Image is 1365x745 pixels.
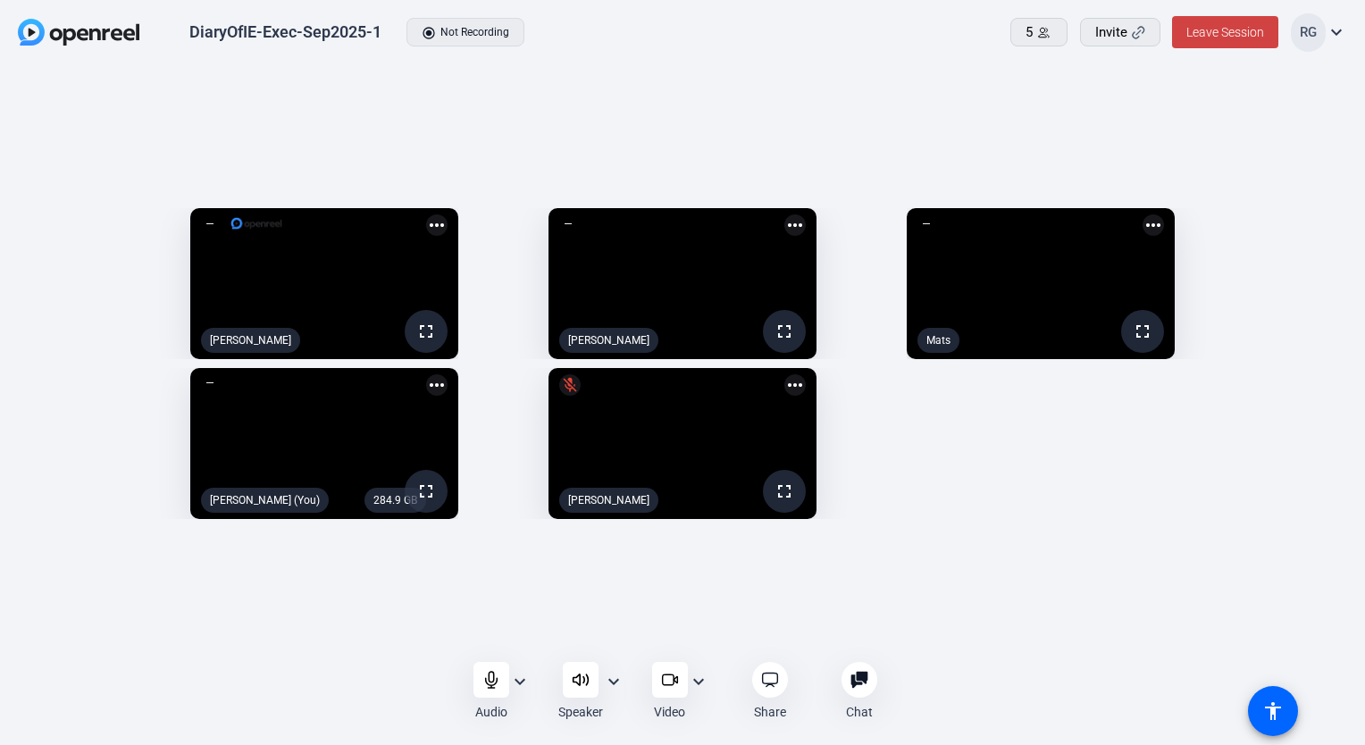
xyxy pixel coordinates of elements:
div: Chat [846,703,873,721]
button: Invite [1080,18,1160,46]
mat-icon: expand_more [688,671,709,692]
mat-icon: fullscreen [415,481,437,502]
div: [PERSON_NAME] [559,488,658,513]
mat-icon: mic_off [559,374,581,396]
mat-icon: more_horiz [1143,214,1164,236]
div: RG [1291,13,1326,52]
div: [PERSON_NAME] [201,328,300,353]
div: Audio [475,703,507,721]
div: DiaryOfIE-Exec-Sep2025-1 [189,21,381,43]
span: 5 [1026,22,1033,43]
mat-icon: fullscreen [774,321,795,342]
mat-icon: expand_more [1326,21,1347,43]
button: Leave Session [1172,16,1278,48]
div: [PERSON_NAME] [559,328,658,353]
mat-icon: fullscreen [774,481,795,502]
mat-icon: fullscreen [415,321,437,342]
img: logo [230,214,284,232]
img: OpenReel logo [18,19,139,46]
mat-icon: more_horiz [426,214,448,236]
div: 284.9 GB [364,488,426,513]
span: Invite [1095,22,1127,43]
mat-icon: more_horiz [784,214,806,236]
mat-icon: more_horiz [784,374,806,396]
button: 5 [1010,18,1068,46]
div: Mats [917,328,959,353]
mat-icon: expand_more [509,671,531,692]
div: [PERSON_NAME] (You) [201,488,329,513]
span: Leave Session [1186,25,1264,39]
div: Video [654,703,685,721]
mat-icon: accessibility [1262,700,1284,722]
div: Speaker [558,703,603,721]
mat-icon: expand_more [603,671,624,692]
mat-icon: fullscreen [1132,321,1153,342]
div: Share [754,703,786,721]
mat-icon: more_horiz [426,374,448,396]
